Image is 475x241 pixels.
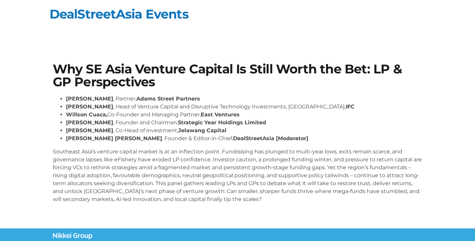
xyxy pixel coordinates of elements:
strong: Willson Cuaca, [66,111,107,118]
h1: Why SE Asia Venture Capital Is Still Worth the Bet: LP & GP Perspectives [53,63,423,88]
a: DealStreetAsia Events [50,6,188,22]
strong: IFC [346,103,355,110]
li: , Partner, [66,95,423,103]
li: , Co-Head of investment, [66,127,423,135]
li: , Founder and Chairman, [66,119,423,127]
strong: DealStreetAsia [Moderator] [233,135,308,141]
img: Nikkei Group [53,233,92,239]
strong: [PERSON_NAME] [66,103,113,110]
strong: Strategic Year Holdings Limited [178,119,266,126]
strong: Adams Street Partners [136,96,200,102]
li: , Founder & Editor-in-Chief, [66,135,423,142]
strong: [PERSON_NAME] [66,96,113,102]
strong: East Ventures [201,111,240,118]
strong: [PERSON_NAME] [66,119,113,126]
li: Co-Founder and Managing Partner, [66,111,423,119]
p: Southeast Asia’s venture capital market is at an inflection point. Fundraising has plunged to mul... [53,148,423,203]
strong: Jelawang Capital [178,127,226,134]
li: , Head of Venture Capital and Disruptive Technology Investments, [GEOGRAPHIC_DATA], [66,103,423,111]
strong: [PERSON_NAME] [PERSON_NAME] [66,135,162,141]
strong: [PERSON_NAME] [66,127,113,134]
